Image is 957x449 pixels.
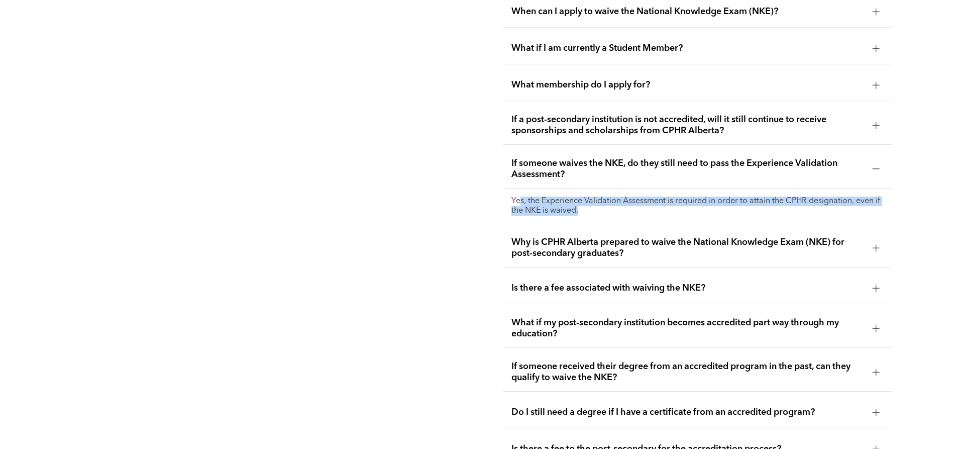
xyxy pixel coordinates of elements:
[511,6,865,17] span: When can I apply to waive the National Knowledge Exam (NKE)?
[511,197,884,216] p: Yes, the Experience Validation Assessment is required in order to attain the CPHR designation, ev...
[511,79,865,91] span: What membership do I apply for?
[511,361,865,383] span: If someone received their degree from an accredited program in the past, can they qualify to waiv...
[511,114,865,136] span: If a post-secondary institution is not accredited, will it still continue to receive sponsorships...
[511,43,865,54] span: What if I am currently a Student Member?
[511,158,865,180] span: If someone waives the NKE, do they still need to pass the Experience Validation Assessment?
[511,317,865,339] span: What if my post-secondary institution becomes accredited part way through my education?
[511,283,865,294] span: Is there a fee associated with waiving the NKE?
[511,407,865,418] span: Do I still need a degree if I have a certificate from an accredited program?
[511,237,865,259] span: Why is CPHR Alberta prepared to waive the National Knowledge Exam (NKE) for post-secondary gradua...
